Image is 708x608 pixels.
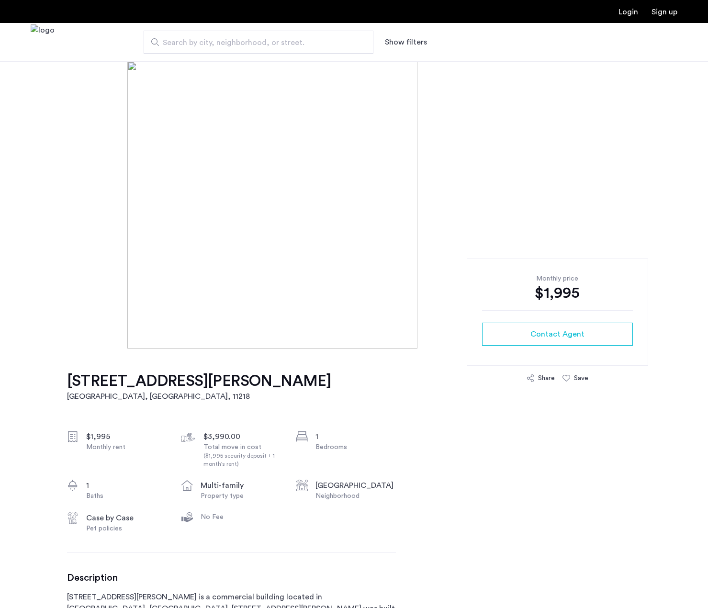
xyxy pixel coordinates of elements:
div: Share [538,373,555,383]
a: Registration [652,8,677,16]
div: No Fee [201,512,281,522]
a: Cazamio Logo [31,24,55,60]
div: Case by Case [86,512,167,524]
input: Apartment Search [144,31,373,54]
div: 1 [315,431,396,442]
img: [object%20Object] [127,61,581,349]
img: logo [31,24,55,60]
span: Search by city, neighborhood, or street. [163,37,347,48]
div: Baths [86,491,167,501]
div: Neighborhood [315,491,396,501]
span: Contact Agent [530,328,584,340]
div: Property type [201,491,281,501]
div: $3,990.00 [203,431,284,442]
div: [GEOGRAPHIC_DATA] [315,480,396,491]
button: button [482,323,633,346]
div: ($1,995 security deposit + 1 month's rent) [203,452,284,468]
div: Monthly rent [86,442,167,452]
button: Show or hide filters [385,36,427,48]
h1: [STREET_ADDRESS][PERSON_NAME] [67,372,331,391]
h2: [GEOGRAPHIC_DATA], [GEOGRAPHIC_DATA] , 11218 [67,391,331,402]
div: $1,995 [482,283,633,303]
div: Bedrooms [315,442,396,452]
div: Save [574,373,588,383]
div: Total move in cost [203,442,284,468]
div: $1,995 [86,431,167,442]
div: multi-family [201,480,281,491]
a: [STREET_ADDRESS][PERSON_NAME][GEOGRAPHIC_DATA], [GEOGRAPHIC_DATA], 11218 [67,372,331,402]
div: Monthly price [482,274,633,283]
h3: Description [67,572,396,584]
a: Login [618,8,638,16]
div: Pet policies [86,524,167,533]
div: 1 [86,480,167,491]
